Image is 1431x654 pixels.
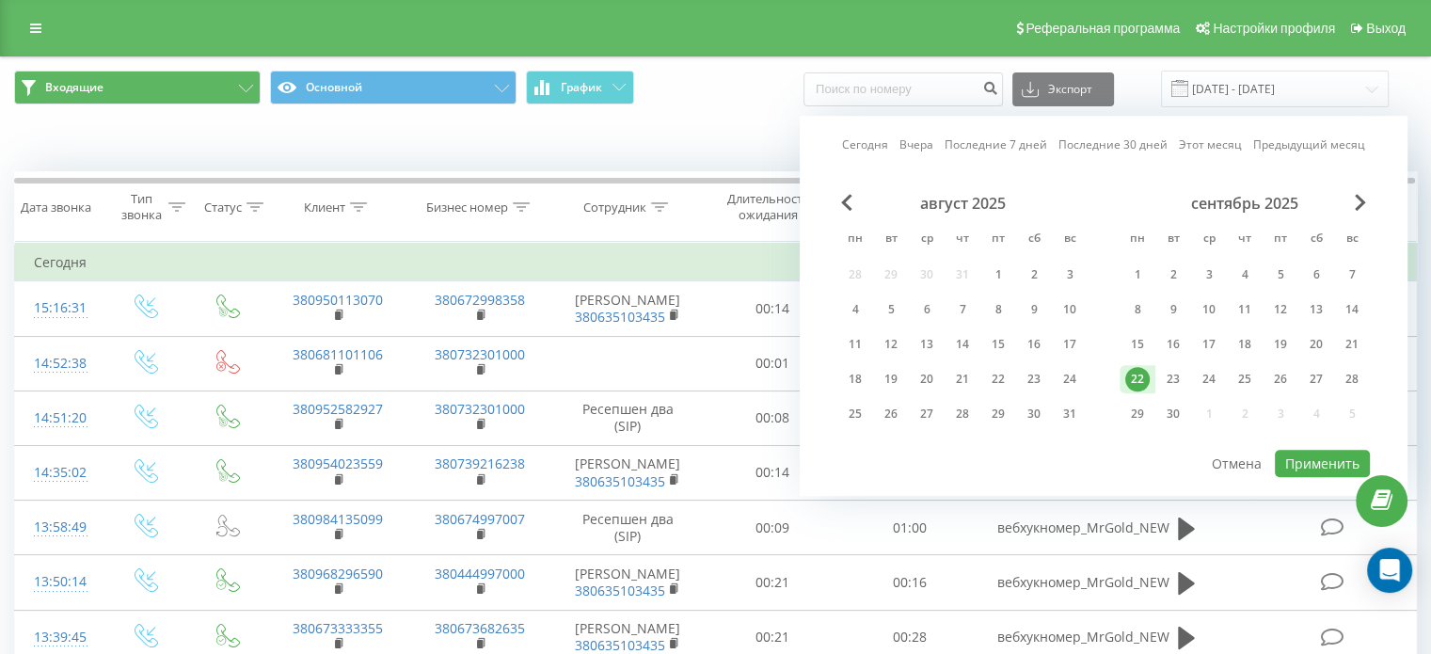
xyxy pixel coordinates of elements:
[914,402,939,426] div: 27
[1016,330,1052,359] div: сб 16 авг. 2025 г.
[1052,365,1088,393] div: вс 24 авг. 2025 г.
[909,330,945,359] div: ср 13 авг. 2025 г.
[843,332,867,357] div: 11
[978,555,1120,610] td: вебхукномер_MrGold_NEW
[1268,367,1293,391] div: 26
[837,295,873,324] div: пн 4 авг. 2025 г.
[842,136,888,154] a: Сегодня
[879,332,903,357] div: 12
[1057,367,1082,391] div: 24
[986,367,1010,391] div: 22
[909,365,945,393] div: ср 20 авг. 2025 г.
[1213,21,1335,36] span: Настройки профиля
[1052,330,1088,359] div: вс 17 авг. 2025 г.
[435,565,525,582] a: 380444997000
[705,391,841,445] td: 00:08
[526,71,634,104] button: График
[843,402,867,426] div: 25
[705,501,841,555] td: 00:09
[293,291,383,309] a: 380950113070
[879,297,903,322] div: 5
[1161,367,1185,391] div: 23
[1263,330,1298,359] div: пт 19 сент. 2025 г.
[837,330,873,359] div: пн 11 авг. 2025 г.
[1012,72,1114,106] button: Экспорт
[1016,295,1052,324] div: сб 9 авг. 2025 г.
[1340,297,1364,322] div: 14
[1020,226,1048,254] abbr: суббота
[1298,330,1334,359] div: сб 20 сент. 2025 г.
[1026,21,1180,36] span: Реферальная программа
[1052,400,1088,428] div: вс 31 авг. 2025 г.
[204,199,242,215] div: Статус
[945,295,980,324] div: чт 7 авг. 2025 г.
[1155,261,1191,289] div: вт 2 сент. 2025 г.
[1022,367,1046,391] div: 23
[1016,261,1052,289] div: сб 2 авг. 2025 г.
[1125,402,1150,426] div: 29
[945,365,980,393] div: чт 21 авг. 2025 г.
[909,400,945,428] div: ср 27 авг. 2025 г.
[1052,261,1088,289] div: вс 3 авг. 2025 г.
[980,295,1016,324] div: пт 8 авг. 2025 г.
[583,199,646,215] div: Сотрудник
[914,367,939,391] div: 20
[426,199,508,215] div: Бизнес номер
[34,455,84,491] div: 14:35:02
[1253,136,1365,154] a: Предыдущий месяц
[1016,400,1052,428] div: сб 30 авг. 2025 г.
[34,290,84,327] div: 15:16:31
[1334,295,1370,324] div: вс 14 сент. 2025 г.
[1304,332,1328,357] div: 20
[1298,295,1334,324] div: сб 13 сент. 2025 г.
[293,400,383,418] a: 380952582927
[1197,263,1221,287] div: 3
[119,191,163,223] div: Тип звонка
[435,455,525,472] a: 380739216238
[873,365,909,393] div: вт 19 авг. 2025 г.
[435,400,525,418] a: 380732301000
[1268,297,1293,322] div: 12
[293,455,383,472] a: 380954023559
[986,332,1010,357] div: 15
[1155,330,1191,359] div: вт 16 сент. 2025 г.
[1120,365,1155,393] div: пн 22 сент. 2025 г.
[1304,263,1328,287] div: 6
[1263,261,1298,289] div: пт 5 сент. 2025 г.
[435,345,525,363] a: 380732301000
[1298,365,1334,393] div: сб 27 сент. 2025 г.
[575,582,665,599] a: 380635103435
[304,199,345,215] div: Клиент
[1266,226,1295,254] abbr: пятница
[435,510,525,528] a: 380674997007
[1268,263,1293,287] div: 5
[873,295,909,324] div: вт 5 авг. 2025 г.
[909,295,945,324] div: ср 6 авг. 2025 г.
[986,263,1010,287] div: 1
[877,226,905,254] abbr: вторник
[1022,297,1046,322] div: 9
[948,226,977,254] abbr: четверг
[1057,263,1082,287] div: 3
[705,336,841,391] td: 00:01
[293,619,383,637] a: 380673333355
[843,367,867,391] div: 18
[34,564,84,600] div: 13:50:14
[435,619,525,637] a: 380673682635
[21,199,91,215] div: Дата звонка
[1057,297,1082,322] div: 10
[293,565,383,582] a: 380968296590
[986,297,1010,322] div: 8
[1191,261,1227,289] div: ср 3 сент. 2025 г.
[1197,297,1221,322] div: 10
[1056,226,1084,254] abbr: воскресенье
[1201,450,1272,477] button: Отмена
[1191,295,1227,324] div: ср 10 сент. 2025 г.
[873,330,909,359] div: вт 12 авг. 2025 г.
[1022,402,1046,426] div: 30
[1125,263,1150,287] div: 1
[980,400,1016,428] div: пт 29 авг. 2025 г.
[435,291,525,309] a: 380672998358
[1052,295,1088,324] div: вс 10 авг. 2025 г.
[15,244,1417,281] td: Сегодня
